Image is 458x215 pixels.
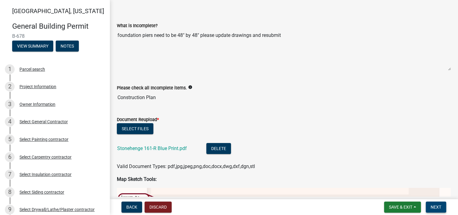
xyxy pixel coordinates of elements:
[431,205,441,210] span: Next
[12,41,53,52] button: View Summary
[12,7,104,15] span: [GEOGRAPHIC_DATA], [US_STATE]
[19,67,45,71] div: Parcel search
[206,146,231,152] wm-modal-confirm: Delete Document
[117,123,153,134] button: Select files
[5,64,15,74] div: 1
[19,120,68,124] div: Select General Contractor
[5,117,15,127] div: 4
[19,190,64,194] div: Select Siding contractor
[19,84,56,89] div: Project Information
[19,172,72,177] div: Select Insulation contractor
[206,143,231,154] button: Delete
[117,163,255,169] span: Valid Document Types: pdf,jpg,jpeg,png,doc,docx,dwg,dxf,dgn,stl
[19,207,95,212] div: Select Drywall/Lathe/Plaster contractor
[145,202,172,213] button: Discard
[5,187,15,197] div: 8
[5,82,15,91] div: 2
[12,33,97,39] span: B-678
[19,137,68,142] div: Select Painting contractor
[117,29,451,71] textarea: foundation piers need to be 48" by 48" please update drawings and resubmit
[117,86,187,90] label: Please check all Incomplete items.
[5,170,15,179] div: 7
[12,44,53,49] wm-modal-confirm: Summary
[56,41,79,52] button: Notes
[5,152,15,162] div: 6
[117,118,159,122] label: Document Reupload
[117,24,158,28] label: What is Incomplete?
[121,202,142,213] button: Back
[56,44,79,49] wm-modal-confirm: Notes
[389,205,412,210] span: Save & Exit
[5,99,15,109] div: 3
[426,202,446,213] button: Next
[19,155,72,159] div: Select Carpentry contractor
[117,176,157,182] strong: Map Sketch Tools:
[5,205,15,214] div: 9
[117,145,187,151] a: Stonehenge 161-R Blue Print.pdf
[188,85,192,89] i: info
[19,102,55,106] div: Owner Information
[384,202,421,213] button: Save & Exit
[12,22,105,31] h4: General Building Permit
[5,134,15,144] div: 5
[126,205,137,210] span: Back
